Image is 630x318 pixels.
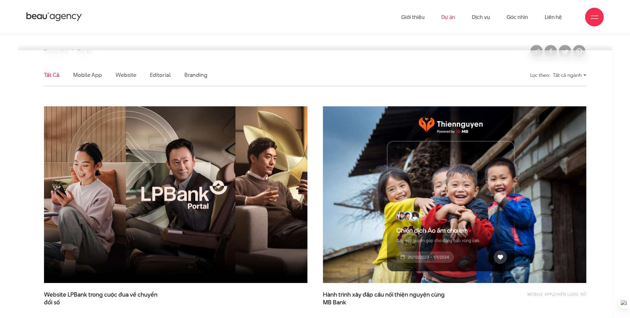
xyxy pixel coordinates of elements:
[73,71,102,79] a: Mobile app
[323,291,447,306] a: Hành trình xây đắp cầu nối thiện nguyện cùngMB Bank
[323,298,346,307] span: MB Bank
[44,291,168,306] span: Website LPBank trong cuộc đua về chuyển
[481,291,586,303] div: ,
[323,106,586,283] img: thumb
[44,48,68,55] a: Trang chủ
[44,291,168,306] a: Website LPBank trong cuộc đua về chuyểnđổi số
[553,70,586,81] div: Tất cả ngành
[150,71,170,79] a: Editorial
[44,106,307,283] img: LPBank portal
[323,291,447,306] span: Hành trình xây đắp cầu nối thiện nguyện cùng
[184,71,207,79] a: Branding
[553,291,586,297] a: Chiến lược số
[44,298,60,307] span: đổi số
[527,291,552,297] a: Mobile app
[116,71,136,79] a: Website
[44,71,59,79] a: Tất cả
[530,70,550,81] div: Lọc theo:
